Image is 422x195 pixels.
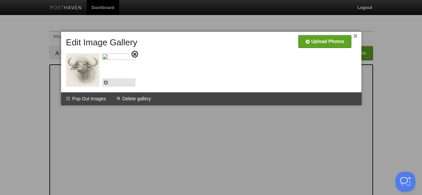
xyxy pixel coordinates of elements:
img: thumb_buffle.png [66,53,99,87]
h5: Edit Image Gallery [66,38,137,47]
img: thumb_buffle.png [102,53,135,87]
li: Pop Out Images [61,92,111,105]
iframe: Help Scout Beacon - Open [395,172,415,192]
li: Delete gallery [111,92,156,105]
a: × [353,34,358,38]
